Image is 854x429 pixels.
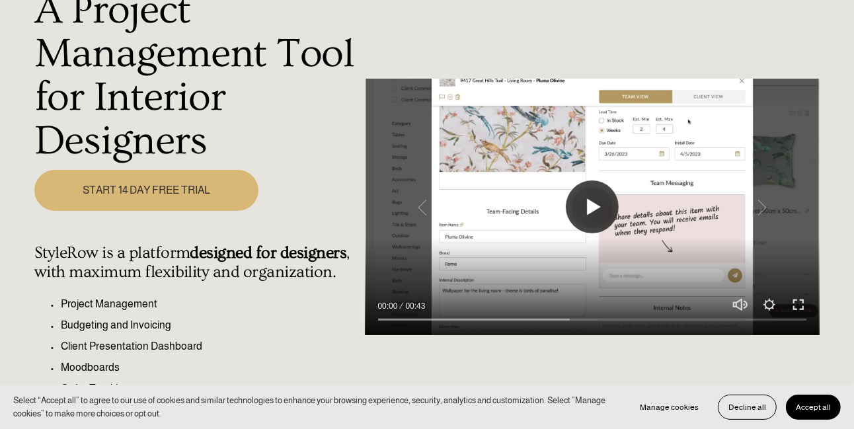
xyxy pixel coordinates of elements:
p: Order Tracking [61,381,358,397]
p: Select “Accept all” to agree to our use of cookies and similar technologies to enhance your brows... [13,394,617,420]
strong: designed for designers [190,243,347,262]
p: Moodboards [61,360,358,375]
span: Decline all [728,403,766,412]
input: Seek [378,315,807,324]
button: Accept all [786,395,841,420]
button: Play [566,180,619,233]
button: Decline all [718,395,777,420]
button: Manage cookies [630,395,709,420]
h4: StyleRow is a platform , with maximum flexibility and organization. [34,243,358,282]
div: Duration [401,299,429,313]
p: Budgeting and Invoicing [61,317,358,333]
p: Client Presentation Dashboard [61,338,358,354]
span: Manage cookies [640,403,699,412]
span: Accept all [796,403,831,412]
div: Current time [378,299,401,313]
a: START 14 DAY FREE TRIAL [34,170,258,211]
p: Project Management [61,296,358,312]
